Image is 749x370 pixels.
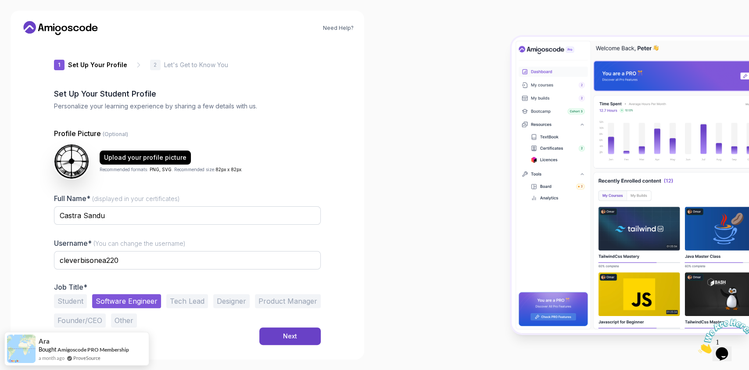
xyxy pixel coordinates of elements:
[92,195,180,202] span: (displayed in your certificates)
[215,167,241,172] span: 82px x 82px
[150,167,172,172] span: PNG, SVG
[92,294,161,308] button: Software Engineer
[100,166,243,173] p: Recommended formats: . Recommended size: .
[39,354,65,362] span: a month ago
[93,240,186,247] span: (You can change the username)
[100,151,191,165] button: Upload your profile picture
[39,338,50,345] span: Ara
[283,332,297,341] div: Next
[154,62,157,68] p: 2
[21,21,100,35] a: Home link
[512,37,749,333] img: Amigoscode Dashboard
[54,128,321,139] p: Profile Picture
[73,354,100,362] a: ProveSource
[323,25,354,32] a: Need Help?
[104,153,186,162] div: Upload your profile picture
[54,251,321,269] input: Enter your Username
[259,327,321,345] button: Next
[54,283,321,291] p: Job Title*
[54,144,89,179] img: user profile image
[39,346,57,353] span: Bought
[54,194,180,203] label: Full Name*
[164,61,228,69] p: Let's Get to Know You
[4,4,58,38] img: Chat attention grabber
[54,294,87,308] button: Student
[103,131,128,137] span: (Optional)
[213,294,250,308] button: Designer
[54,88,321,100] h2: Set Up Your Student Profile
[166,294,208,308] button: Tech Lead
[7,334,36,363] img: provesource social proof notification image
[54,313,106,327] button: Founder/CEO
[695,315,749,357] iframe: chat widget
[58,62,60,68] p: 1
[54,102,321,111] p: Personalize your learning experience by sharing a few details with us.
[54,239,186,248] label: Username*
[57,346,129,353] a: Amigoscode PRO Membership
[68,61,127,69] p: Set Up Your Profile
[255,294,321,308] button: Product Manager
[54,206,321,225] input: Enter your Full Name
[4,4,7,11] span: 1
[111,313,137,327] button: Other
